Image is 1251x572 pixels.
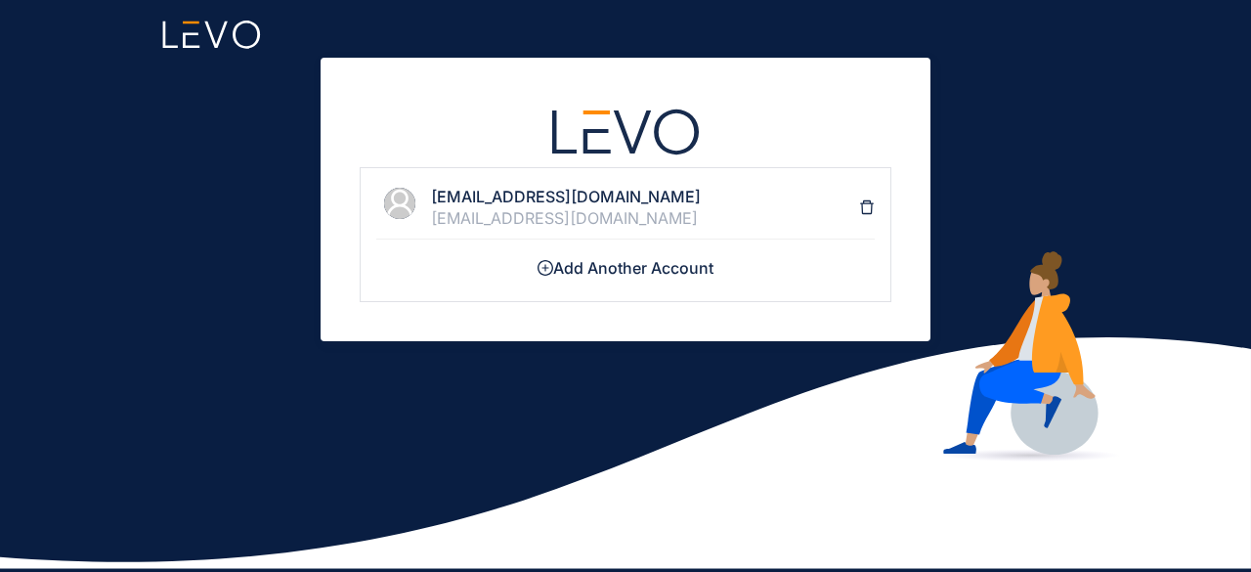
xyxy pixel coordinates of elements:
[538,260,553,276] span: plus-circle
[376,259,875,277] h4: Add Another Account
[859,199,875,215] span: delete
[431,209,859,227] div: [EMAIL_ADDRESS][DOMAIN_NAME]
[384,188,415,219] span: user
[431,188,859,205] h4: [EMAIL_ADDRESS][DOMAIN_NAME]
